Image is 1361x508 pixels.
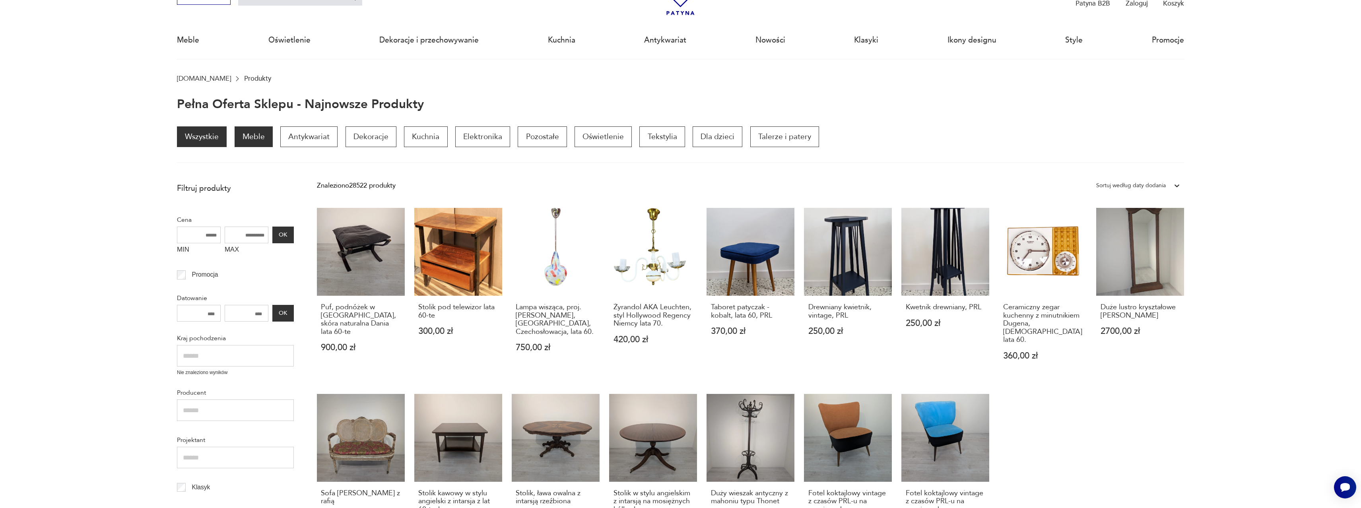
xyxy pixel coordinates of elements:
[639,126,685,147] a: Tekstylia
[418,327,497,335] p: 300,00 zł
[414,208,502,378] a: Stolik pod telewizor lata 60-teStolik pod telewizor lata 60-te300,00 zł
[906,319,985,328] p: 250,00 zł
[1101,327,1180,335] p: 2700,00 zł
[512,208,600,378] a: Lampa wisząca, proj. J. Junek, Zukov, Czechosłowacja, lata 60.Lampa wisząca, proj. [PERSON_NAME],...
[177,98,424,111] h1: Pełna oferta sklepu - najnowsze produkty
[346,126,396,147] a: Dekoracje
[317,208,405,378] a: Puf, podnóżek w mahoniu, skóra naturalna Dania lata 60-tePuf, podnóżek w [GEOGRAPHIC_DATA], skóra...
[707,208,794,378] a: Taboret patyczak - kobalt, lata 60, PRLTaboret patyczak - kobalt, lata 60, PRL370,00 zł
[192,482,210,492] p: Klasyk
[808,327,887,335] p: 250,00 zł
[177,388,294,398] p: Producent
[906,303,985,311] h3: Kwetnik drewniany, PRL
[1065,22,1083,58] a: Style
[644,22,686,58] a: Antykwariat
[404,126,447,147] a: Kuchnia
[177,243,221,258] label: MIN
[516,303,595,336] h3: Lampa wisząca, proj. [PERSON_NAME], [GEOGRAPHIC_DATA], Czechosłowacja, lata 60.
[177,183,294,194] p: Filtruj produkty
[272,305,294,322] button: OK
[1096,180,1166,191] div: Sortuj według daty dodania
[321,489,400,506] h3: Sofa [PERSON_NAME] z rafią
[317,180,396,191] div: Znaleziono 28522 produkty
[177,215,294,225] p: Cena
[177,126,227,147] a: Wszystkie
[321,343,400,352] p: 900,00 zł
[272,227,294,243] button: OK
[1334,476,1356,498] iframe: Smartsupp widget button
[321,303,400,336] h3: Puf, podnóżek w [GEOGRAPHIC_DATA], skóra naturalna Dania lata 60-te
[1003,303,1082,344] h3: Ceramiczny zegar kuchenny z minutnikiem Dugena, [DEMOGRAPHIC_DATA] lata 60.
[614,303,693,328] h3: Żyrandol AKA Leuchten, styl Hollywood Regency Niemcy lata 70.
[614,335,693,344] p: 420,00 zł
[518,126,567,147] a: Pozostałe
[854,22,878,58] a: Klasyki
[379,22,479,58] a: Dekoracje i przechowywanie
[225,243,268,258] label: MAX
[516,489,595,506] h3: Stolik, ława owalna z intarsją rzeźbiona
[609,208,697,378] a: Żyrandol AKA Leuchten, styl Hollywood Regency Niemcy lata 70.Żyrandol AKA Leuchten, styl Hollywoo...
[516,343,595,352] p: 750,00 zł
[244,75,271,82] p: Produkty
[999,208,1087,378] a: Ceramiczny zegar kuchenny z minutnikiem Dugena, Niemcy lata 60.Ceramiczny zegar kuchenny z minutn...
[1096,208,1184,378] a: Duże lustro kryształowe Collaudo MobilbraccoDuże lustro kryształowe [PERSON_NAME]2700,00 zł
[711,303,790,320] h3: Taboret patyczak - kobalt, lata 60, PRL
[693,126,742,147] a: Dla dzieci
[1003,352,1082,360] p: 360,00 zł
[177,22,199,58] a: Meble
[268,22,311,58] a: Oświetlenie
[1101,303,1180,320] h3: Duże lustro kryształowe [PERSON_NAME]
[901,208,989,378] a: Kwetnik drewniany, PRLKwetnik drewniany, PRL250,00 zł
[711,327,790,335] p: 370,00 zł
[711,489,790,506] h3: Duży wieszak antyczny z mahoniu typu Thonet
[750,126,819,147] a: Talerze i patery
[755,22,785,58] a: Nowości
[177,293,294,303] p: Datowanie
[235,126,273,147] a: Meble
[947,22,996,58] a: Ikony designu
[575,126,632,147] a: Oświetlenie
[808,303,887,320] h3: Drewniany kwietnik, vintage, PRL
[177,333,294,343] p: Kraj pochodzenia
[177,369,294,376] p: Nie znaleziono wyników
[548,22,575,58] a: Kuchnia
[280,126,338,147] a: Antykwariat
[177,435,294,445] p: Projektant
[804,208,892,378] a: Drewniany kwietnik, vintage, PRLDrewniany kwietnik, vintage, PRL250,00 zł
[1152,22,1184,58] a: Promocje
[192,270,218,280] p: Promocja
[455,126,510,147] a: Elektronika
[418,303,497,320] h3: Stolik pod telewizor lata 60-te
[177,75,231,82] a: [DOMAIN_NAME]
